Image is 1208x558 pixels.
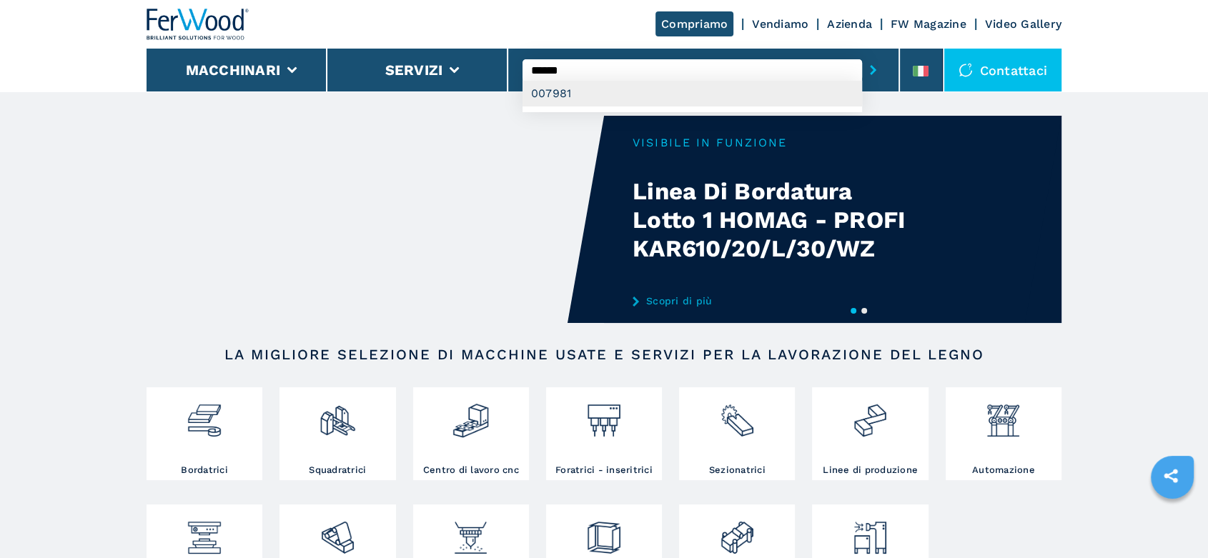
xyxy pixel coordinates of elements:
div: Contattaci [944,49,1062,91]
h3: Foratrici - inseritrici [555,464,653,477]
a: Sezionatrici [679,387,795,480]
img: centro_di_lavoro_cnc_2.png [452,391,490,439]
img: squadratrici_2.png [319,391,357,439]
h3: Sezionatrici [709,464,766,477]
a: Vendiamo [752,17,808,31]
img: Ferwood [147,9,249,40]
img: Contattaci [959,63,973,77]
a: Linee di produzione [812,387,928,480]
img: levigatrici_2.png [319,508,357,557]
img: automazione.png [984,391,1022,439]
a: Automazione [946,387,1061,480]
a: Compriamo [655,11,733,36]
button: 1 [851,308,856,314]
img: sezionatrici_2.png [718,391,756,439]
video: Your browser does not support the video tag. [147,116,604,323]
img: aspirazione_1.png [851,508,889,557]
iframe: Chat [1147,494,1197,547]
button: submit-button [862,54,884,86]
button: Servizi [385,61,442,79]
img: linee_di_produzione_2.png [851,391,889,439]
a: Centro di lavoro cnc [413,387,529,480]
img: bordatrici_1.png [185,391,223,439]
a: Bordatrici [147,387,262,480]
a: Video Gallery [985,17,1061,31]
img: foratrici_inseritrici_2.png [585,391,623,439]
img: montaggio_imballaggio_2.png [585,508,623,557]
h3: Automazione [972,464,1035,477]
h2: LA MIGLIORE SELEZIONE DI MACCHINE USATE E SERVIZI PER LA LAVORAZIONE DEL LEGNO [192,346,1016,363]
a: sharethis [1153,458,1189,494]
h3: Centro di lavoro cnc [423,464,519,477]
div: 007981 [523,81,862,106]
img: verniciatura_1.png [452,508,490,557]
a: Foratrici - inseritrici [546,387,662,480]
h3: Linee di produzione [823,464,918,477]
button: Macchinari [186,61,281,79]
a: Squadratrici [279,387,395,480]
img: lavorazione_porte_finestre_2.png [718,508,756,557]
h3: Squadratrici [309,464,366,477]
a: Scopri di più [633,295,913,307]
h3: Bordatrici [181,464,228,477]
img: pressa-strettoia.png [185,508,223,557]
a: Azienda [827,17,872,31]
button: 2 [861,308,867,314]
a: FW Magazine [891,17,966,31]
